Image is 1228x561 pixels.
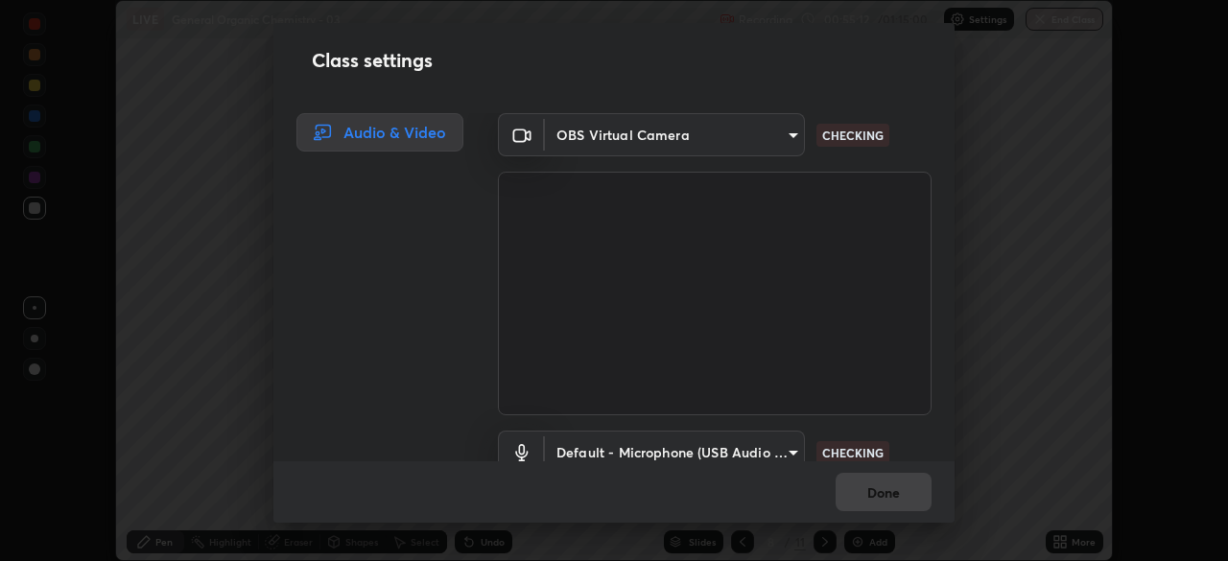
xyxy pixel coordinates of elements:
p: CHECKING [822,444,884,461]
div: Audio & Video [296,113,463,152]
div: OBS Virtual Camera [545,431,805,474]
div: OBS Virtual Camera [545,113,805,156]
h2: Class settings [312,46,433,75]
p: CHECKING [822,127,884,144]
